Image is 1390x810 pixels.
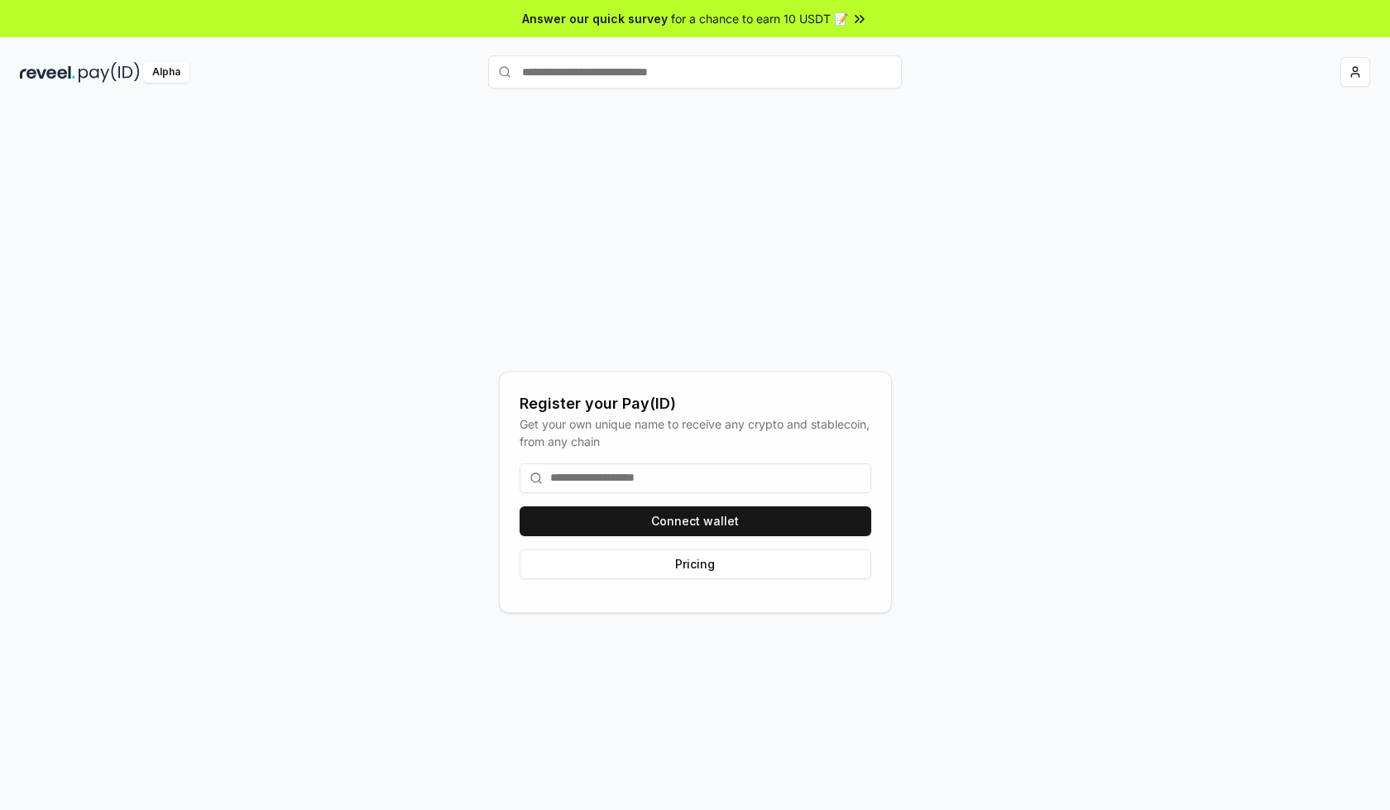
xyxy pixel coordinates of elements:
[143,62,189,83] div: Alpha
[522,10,668,27] span: Answer our quick survey
[79,62,140,83] img: pay_id
[20,62,75,83] img: reveel_dark
[520,415,871,450] div: Get your own unique name to receive any crypto and stablecoin, from any chain
[671,10,848,27] span: for a chance to earn 10 USDT 📝
[520,392,871,415] div: Register your Pay(ID)
[520,549,871,579] button: Pricing
[520,506,871,536] button: Connect wallet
